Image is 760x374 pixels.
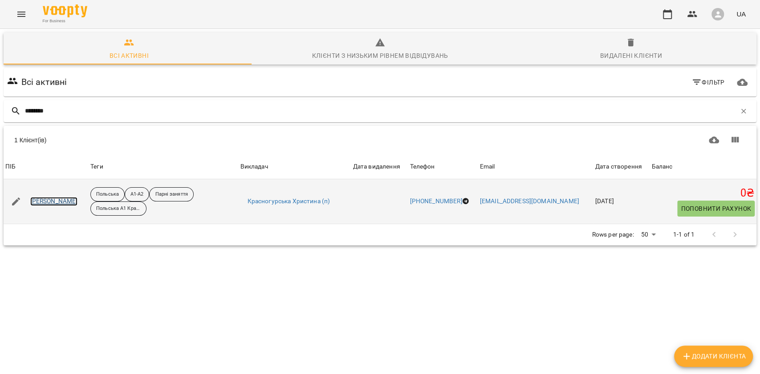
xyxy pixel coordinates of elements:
div: Баланс [651,161,672,172]
a: [PHONE_NUMBER] [410,197,462,205]
div: Парні заняття [149,187,193,201]
div: Дата створення [595,161,642,172]
div: 1 Клієнт(ів) [14,136,375,145]
span: Фільтр [691,77,725,88]
span: Дата створення [595,161,648,172]
p: Польська А1 Красногурська [PERSON_NAME] - пара [96,205,141,213]
span: Баланс [651,161,755,172]
button: Показати колонки [724,129,746,151]
div: Клієнти з низьким рівнем відвідувань [312,50,448,61]
span: ПІБ [5,161,87,172]
p: Rows per page: [592,230,634,239]
button: Завантажити CSV [703,129,725,151]
p: 1-1 of 1 [673,230,695,239]
a: Красногурська Христина (п) [247,197,330,206]
div: Телефон [410,161,435,172]
span: Поповнити рахунок [681,203,751,214]
div: Sort [651,161,672,172]
a: [PERSON_NAME] [30,197,78,206]
button: Фільтр [688,74,728,90]
button: Menu [11,4,32,25]
p: Польська [96,191,119,198]
div: 50 [637,228,658,241]
span: Дата видалення [353,161,406,172]
button: Поповнити рахунок [677,201,755,217]
div: Польська [90,187,125,201]
span: UA [736,9,746,19]
div: Теги [90,161,236,172]
span: Телефон [410,161,476,172]
div: Sort [410,161,435,172]
div: Польська А1 Красногурська [PERSON_NAME] - пара [90,201,146,216]
a: [EMAIL_ADDRESS][DOMAIN_NAME] [480,197,579,205]
h6: Всі активні [21,75,67,89]
div: Sort [5,161,16,172]
span: For Business [43,18,87,24]
div: Викладач [240,161,268,172]
div: Видалені клієнти [600,50,662,61]
td: [DATE] [593,179,650,224]
button: UA [733,6,749,22]
div: Sort [595,161,642,172]
div: A1-A2 [125,187,150,201]
p: A1-A2 [130,191,144,198]
div: Дата видалення [353,161,400,172]
div: Sort [480,161,495,172]
div: Sort [240,161,268,172]
span: Email [480,161,592,172]
img: Voopty Logo [43,4,87,17]
div: ПІБ [5,161,16,172]
div: Sort [353,161,400,172]
div: Всі активні [110,50,149,61]
p: Парні заняття [155,191,187,198]
h5: 0 ₴ [651,186,755,200]
div: Email [480,161,495,172]
div: Table Toolbar [4,126,756,154]
span: Викладач [240,161,349,172]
